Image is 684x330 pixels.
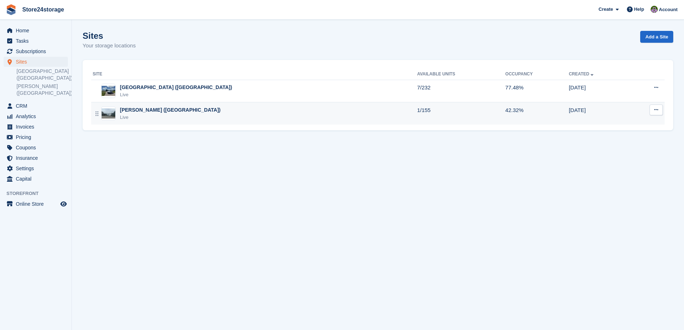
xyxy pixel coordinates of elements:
[4,25,68,36] a: menu
[4,199,68,209] a: menu
[6,190,71,197] span: Storefront
[16,199,59,209] span: Online Store
[16,25,59,36] span: Home
[569,102,629,125] td: [DATE]
[16,36,59,46] span: Tasks
[120,114,220,121] div: Live
[4,132,68,142] a: menu
[120,84,232,91] div: [GEOGRAPHIC_DATA] ([GEOGRAPHIC_DATA])
[4,174,68,184] a: menu
[16,101,59,111] span: CRM
[4,46,68,56] a: menu
[634,6,644,13] span: Help
[505,80,569,102] td: 77.48%
[102,108,115,119] img: Image of Warley Brentwood (Essex) site
[83,31,136,41] h1: Sites
[4,36,68,46] a: menu
[16,57,59,67] span: Sites
[19,4,67,15] a: Store24storage
[16,132,59,142] span: Pricing
[659,6,678,13] span: Account
[569,71,595,76] a: Created
[4,122,68,132] a: menu
[4,57,68,67] a: menu
[4,153,68,163] a: menu
[16,153,59,163] span: Insurance
[17,83,68,97] a: [PERSON_NAME] ([GEOGRAPHIC_DATA])
[4,163,68,173] a: menu
[16,174,59,184] span: Capital
[417,80,506,102] td: 7/232
[91,69,417,80] th: Site
[17,68,68,82] a: [GEOGRAPHIC_DATA] ([GEOGRAPHIC_DATA])
[4,111,68,121] a: menu
[417,69,506,80] th: Available Units
[599,6,613,13] span: Create
[4,143,68,153] a: menu
[102,86,115,96] img: Image of Manston Airport (Kent) site
[640,31,673,43] a: Add a Site
[16,163,59,173] span: Settings
[83,42,136,50] p: Your storage locations
[505,69,569,80] th: Occupancy
[651,6,658,13] img: Jane Welch
[417,102,506,125] td: 1/155
[505,102,569,125] td: 42.32%
[4,101,68,111] a: menu
[16,111,59,121] span: Analytics
[16,122,59,132] span: Invoices
[120,91,232,98] div: Live
[16,143,59,153] span: Coupons
[120,106,220,114] div: [PERSON_NAME] ([GEOGRAPHIC_DATA])
[569,80,629,102] td: [DATE]
[6,4,17,15] img: stora-icon-8386f47178a22dfd0bd8f6a31ec36ba5ce8667c1dd55bd0f319d3a0aa187defe.svg
[59,200,68,208] a: Preview store
[16,46,59,56] span: Subscriptions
